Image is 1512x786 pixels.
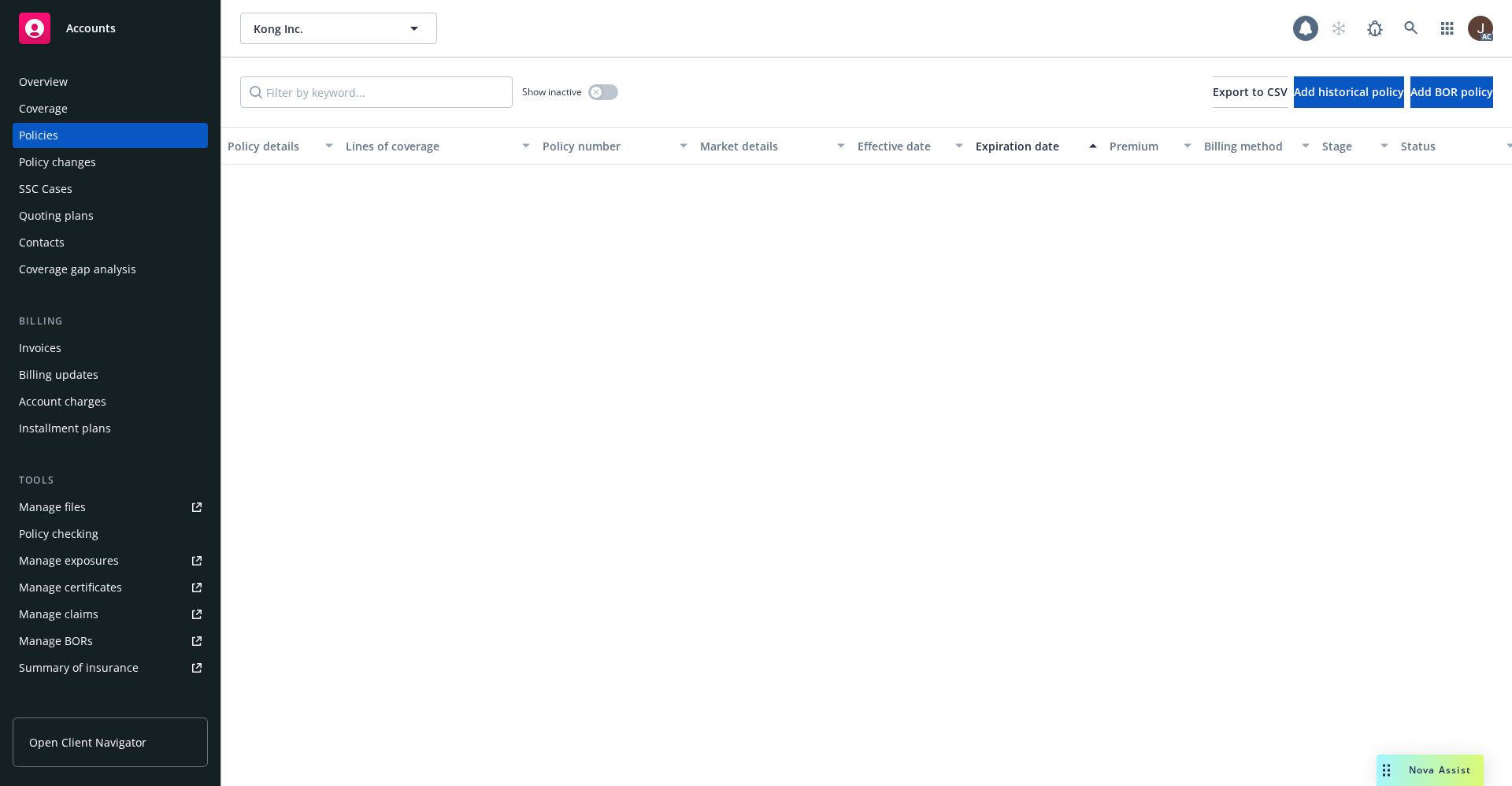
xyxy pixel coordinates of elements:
div: Manage claims [19,602,98,627]
div: Coverage gap analysis [19,257,136,282]
a: Overview [13,69,208,95]
button: Stage [1316,127,1395,165]
div: Overview [19,69,68,95]
div: Stage [1322,138,1371,154]
a: Manage exposures [13,548,208,573]
button: Add historical policy [1294,76,1404,108]
button: Market details [694,127,851,165]
div: Account charges [19,389,106,414]
a: Switch app [1432,13,1463,44]
a: Report a Bug [1359,13,1391,44]
a: Coverage gap analysis [13,257,208,282]
div: Policy changes [19,150,96,175]
div: Effective date [858,138,946,154]
span: Show inactive [522,85,582,98]
span: Accounts [66,22,116,35]
button: Policy details [221,127,339,165]
button: Nova Assist [1377,754,1484,786]
div: Manage certificates [19,575,122,600]
a: Invoices [13,336,208,361]
div: Policy details [228,138,316,154]
div: Coverage [19,96,68,121]
a: Policies [13,123,208,148]
button: Policy number [536,127,694,165]
div: Installment plans [19,416,111,441]
button: Effective date [851,127,969,165]
button: Add BOR policy [1410,76,1493,108]
div: Manage exposures [19,548,119,573]
a: Installment plans [13,416,208,441]
span: Nova Assist [1409,763,1471,777]
button: Export to CSV [1213,76,1288,108]
a: Manage certificates [13,575,208,600]
a: Search [1395,13,1427,44]
span: Kong Inc. [254,20,390,37]
div: Premium [1110,138,1174,154]
div: Drag to move [1377,754,1396,786]
span: Export to CSV [1213,84,1288,99]
div: Billing [13,313,208,329]
div: Contacts [19,230,65,255]
div: Policy number [543,138,670,154]
div: Market details [700,138,828,154]
div: SSC Cases [19,176,72,202]
div: Manage files [19,495,86,520]
img: photo [1468,16,1493,41]
button: Lines of coverage [339,127,536,165]
button: Billing method [1198,127,1316,165]
span: Open Client Navigator [29,734,146,751]
a: Manage BORs [13,628,208,654]
a: Coverage [13,96,208,121]
a: Policy checking [13,521,208,547]
div: Manage BORs [19,628,93,654]
a: Contacts [13,230,208,255]
span: Add BOR policy [1410,84,1493,99]
div: Summary of insurance [19,655,139,680]
a: SSC Cases [13,176,208,202]
a: Manage claims [13,602,208,627]
button: Premium [1103,127,1198,165]
div: Lines of coverage [346,138,513,154]
a: Summary of insurance [13,655,208,680]
a: Quoting plans [13,203,208,228]
a: Policy changes [13,150,208,175]
button: Kong Inc. [240,13,437,44]
span: Add historical policy [1294,84,1404,99]
div: Billing updates [19,362,98,387]
div: Quoting plans [19,203,94,228]
input: Filter by keyword... [240,76,513,108]
div: Tools [13,473,208,488]
a: Start snowing [1323,13,1354,44]
a: Manage files [13,495,208,520]
div: Status [1401,138,1497,154]
div: Policy checking [19,521,98,547]
button: Expiration date [969,127,1103,165]
div: Billing method [1204,138,1292,154]
a: Billing updates [13,362,208,387]
div: Expiration date [976,138,1080,154]
div: Policies [19,123,58,148]
a: Accounts [13,6,208,50]
a: Account charges [13,389,208,414]
div: Invoices [19,336,61,361]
